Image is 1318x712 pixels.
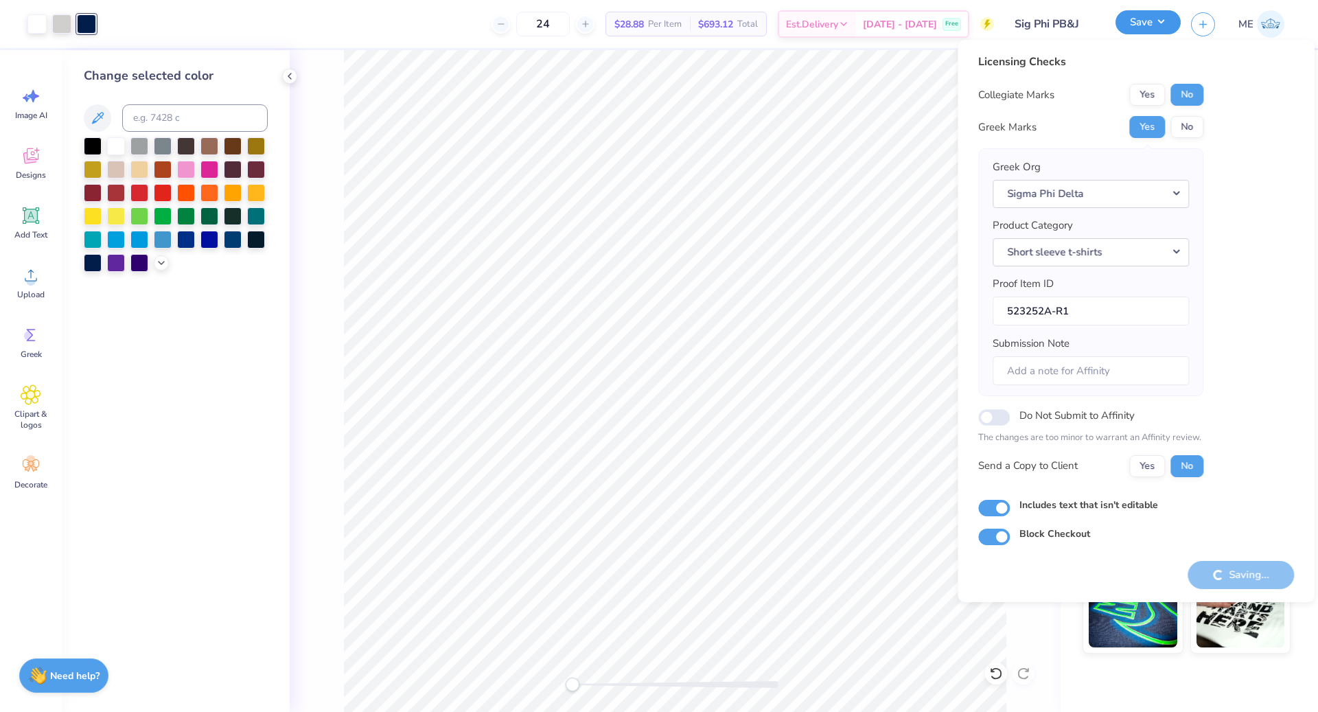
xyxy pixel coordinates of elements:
span: $693.12 [698,17,733,32]
button: Yes [1129,455,1165,477]
button: Yes [1129,84,1165,106]
div: Licensing Checks [978,54,1203,70]
span: [DATE] - [DATE] [863,17,937,32]
label: Includes text that isn't editable [1019,498,1158,512]
button: Save [1115,10,1181,34]
span: Add Text [14,229,47,240]
span: ME [1238,16,1253,32]
span: Decorate [14,479,47,490]
p: The changes are too minor to warrant an Affinity review. [978,431,1203,445]
span: Free [945,19,958,29]
span: Per Item [648,17,682,32]
button: Sigma Phi Delta [993,180,1189,208]
label: Do Not Submit to Affinity [1019,406,1135,424]
label: Submission Note [993,336,1070,352]
a: ME [1232,10,1291,38]
span: Greek [21,349,42,360]
input: Untitled Design [1004,10,1105,38]
button: No [1170,455,1203,477]
span: Est. Delivery [786,17,838,32]
div: Send a Copy to Client [978,458,1078,474]
label: Proof Item ID [993,276,1054,292]
img: Glow in the Dark Ink [1089,579,1177,647]
button: No [1170,116,1203,138]
strong: Need help? [50,669,100,682]
div: Accessibility label [566,678,579,691]
input: – – [516,12,570,36]
input: e.g. 7428 c [122,104,268,132]
img: Water based Ink [1196,579,1285,647]
button: Short sleeve t-shirts [993,238,1189,266]
button: No [1170,84,1203,106]
div: Greek Marks [978,119,1037,135]
img: Maria Espena [1257,10,1284,38]
span: Upload [17,289,45,300]
input: Add a note for Affinity [993,356,1189,386]
div: Change selected color [84,67,268,85]
label: Block Checkout [1019,527,1090,541]
label: Greek Org [993,159,1041,175]
span: Clipart & logos [8,409,54,430]
div: Collegiate Marks [978,87,1054,103]
span: Designs [16,170,46,181]
span: Image AI [15,110,47,121]
label: Product Category [993,218,1073,233]
span: Total [737,17,758,32]
span: $28.88 [614,17,644,32]
button: Yes [1129,116,1165,138]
